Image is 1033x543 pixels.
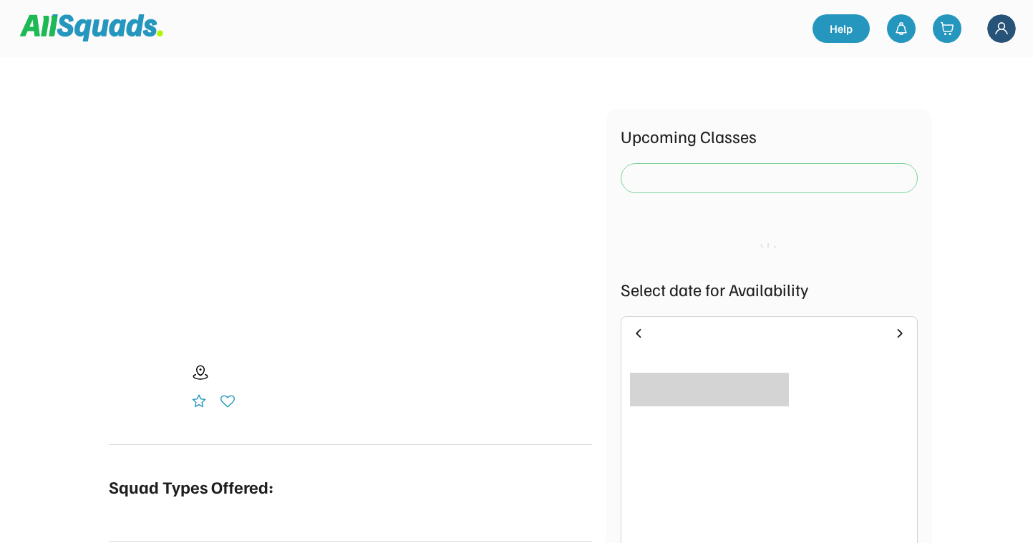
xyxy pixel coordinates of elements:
div: Select date for Availability [621,276,918,302]
div: Squad Types Offered: [109,474,273,499]
img: yH5BAEAAAAALAAAAAABAAEAAAIBRAA7 [109,351,180,423]
a: Help [813,14,870,43]
img: yH5BAEAAAAALAAAAAABAAEAAAIBRAA7 [153,109,547,323]
div: Upcoming Classes [621,123,918,149]
img: Frame%2018.svg [987,14,1016,43]
img: shopping-cart-01%20%281%29.svg [940,21,954,36]
img: bell-03%20%281%29.svg [894,21,908,36]
img: Squad%20Logo.svg [20,14,163,41]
